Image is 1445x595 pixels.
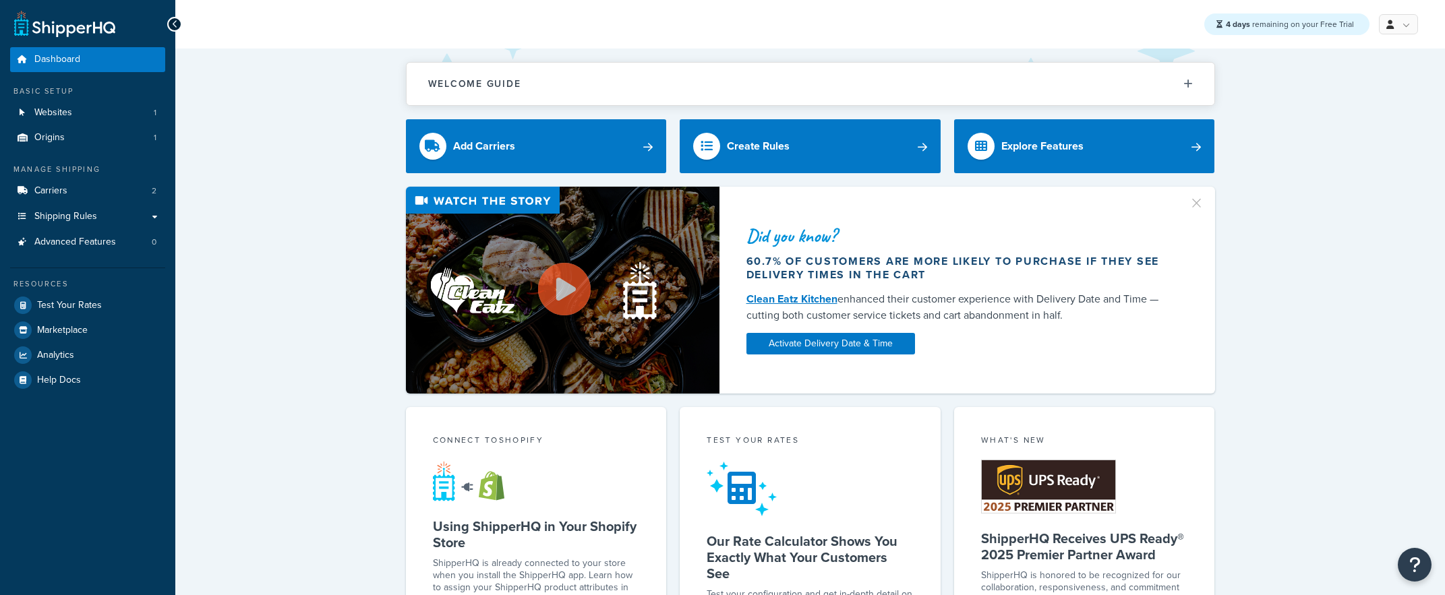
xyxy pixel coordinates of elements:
a: Help Docs [10,368,165,392]
span: Shipping Rules [34,211,97,222]
span: 0 [152,237,156,248]
div: Connect to Shopify [433,434,640,449]
span: 1 [154,107,156,119]
a: Add Carriers [406,119,667,173]
div: enhanced their customer experience with Delivery Date and Time — cutting both customer service ti... [746,291,1173,323]
h5: Using ShipperHQ in Your Shopify Store [433,518,640,551]
div: Test your rates [707,434,914,449]
span: Test Your Rates [37,300,102,311]
div: Create Rules [727,137,790,156]
h5: ShipperHQ Receives UPS Ready® 2025 Premier Partner Award [981,530,1188,563]
a: Carriers2 [10,179,165,203]
a: Advanced Features0 [10,230,165,255]
span: Help Docs [37,375,81,386]
li: Origins [10,125,165,150]
li: Carriers [10,179,165,203]
a: Origins1 [10,125,165,150]
a: Shipping Rules [10,204,165,229]
a: Test Your Rates [10,293,165,317]
h2: Welcome Guide [428,79,521,89]
a: Activate Delivery Date & Time [746,333,915,354]
span: Advanced Features [34,237,116,248]
button: Welcome Guide [407,63,1214,105]
div: What's New [981,434,1188,449]
span: 2 [152,185,156,197]
a: Explore Features [954,119,1215,173]
a: Clean Eatz Kitchen [746,291,837,307]
li: Advanced Features [10,230,165,255]
span: Dashboard [34,54,80,65]
a: Create Rules [680,119,941,173]
a: Marketplace [10,318,165,342]
a: Analytics [10,343,165,367]
div: Explore Features [1001,137,1084,156]
button: Open Resource Center [1398,548,1432,582]
li: Websites [10,100,165,125]
span: remaining on your Free Trial [1226,18,1354,30]
span: Websites [34,107,72,119]
div: 60.7% of customers are more likely to purchase if they see delivery times in the cart [746,255,1173,282]
span: Origins [34,132,65,144]
div: Did you know? [746,226,1173,245]
strong: 4 days [1226,18,1250,30]
a: Dashboard [10,47,165,72]
div: Manage Shipping [10,164,165,175]
img: connect-shq-shopify-9b9a8c5a.svg [433,461,517,501]
a: Websites1 [10,100,165,125]
div: Resources [10,278,165,290]
img: Video thumbnail [406,187,719,394]
div: Basic Setup [10,86,165,97]
span: 1 [154,132,156,144]
div: Add Carriers [453,137,515,156]
span: Analytics [37,350,74,361]
span: Carriers [34,185,67,197]
span: Marketplace [37,325,88,336]
h5: Our Rate Calculator Shows You Exactly What Your Customers See [707,533,914,582]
